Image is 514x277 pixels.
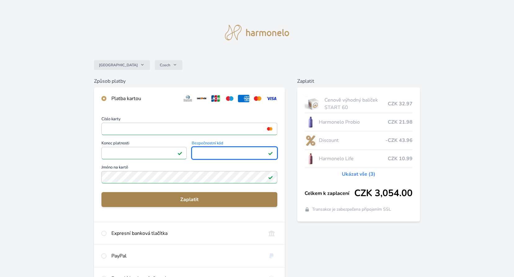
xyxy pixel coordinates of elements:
span: [GEOGRAPHIC_DATA] [99,63,138,68]
h6: Způsob platby [94,77,285,85]
span: Číslo karty [101,117,277,123]
img: amex.svg [238,95,249,102]
img: onlineBanking_CZ.svg [266,230,277,237]
span: CZK 3,054.00 [354,188,413,199]
span: Cenově výhodný balíček START 60 [324,96,388,111]
span: Transakce je zabezpečena připojením SSL [312,206,391,213]
button: [GEOGRAPHIC_DATA] [94,60,150,70]
span: CZK 10.99 [388,155,413,162]
h6: Zaplatit [297,77,420,85]
img: mc [266,126,274,132]
div: Expresní banková tlačítka [111,230,261,237]
img: Platné pole [268,151,273,156]
iframe: Iframe pro číslo karty [104,125,275,133]
img: discount-lo.png [305,133,316,148]
img: jcb.svg [210,95,221,102]
input: Jméno na kartěPlatné pole [101,171,277,183]
span: Discount [319,137,386,144]
span: Jméno na kartě [101,165,277,171]
img: start.jpg [305,96,322,112]
span: Harmonelo Probio [319,118,388,126]
img: CLEAN_LIFE_se_stinem_x-lo.jpg [305,151,316,166]
span: Czech [160,63,170,68]
div: PayPal [111,252,261,260]
span: -CZK 43.96 [386,137,413,144]
img: CLEAN_PROBIO_se_stinem_x-lo.jpg [305,114,316,130]
button: Czech [155,60,182,70]
iframe: Iframe pro bezpečnostní kód [194,149,274,157]
span: CZK 32.97 [388,100,413,108]
span: Harmonelo Life [319,155,388,162]
span: CZK 21.98 [388,118,413,126]
img: discover.svg [196,95,208,102]
span: Bezpečnostní kód [192,141,277,147]
img: visa.svg [266,95,277,102]
img: Platné pole [268,175,273,180]
span: Celkem k zaplacení [305,190,355,197]
img: mc.svg [252,95,263,102]
img: maestro.svg [224,95,235,102]
img: logo.svg [225,25,289,40]
button: Zaplatit [101,192,277,207]
iframe: Iframe pro datum vypršení platnosti [104,149,184,157]
span: Konec platnosti [101,141,187,147]
div: Platba kartou [111,95,177,102]
img: paypal.svg [266,252,277,260]
span: Zaplatit [106,196,272,203]
img: Platné pole [177,151,182,156]
a: Ukázat vše (3) [342,170,375,178]
img: diners.svg [182,95,194,102]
